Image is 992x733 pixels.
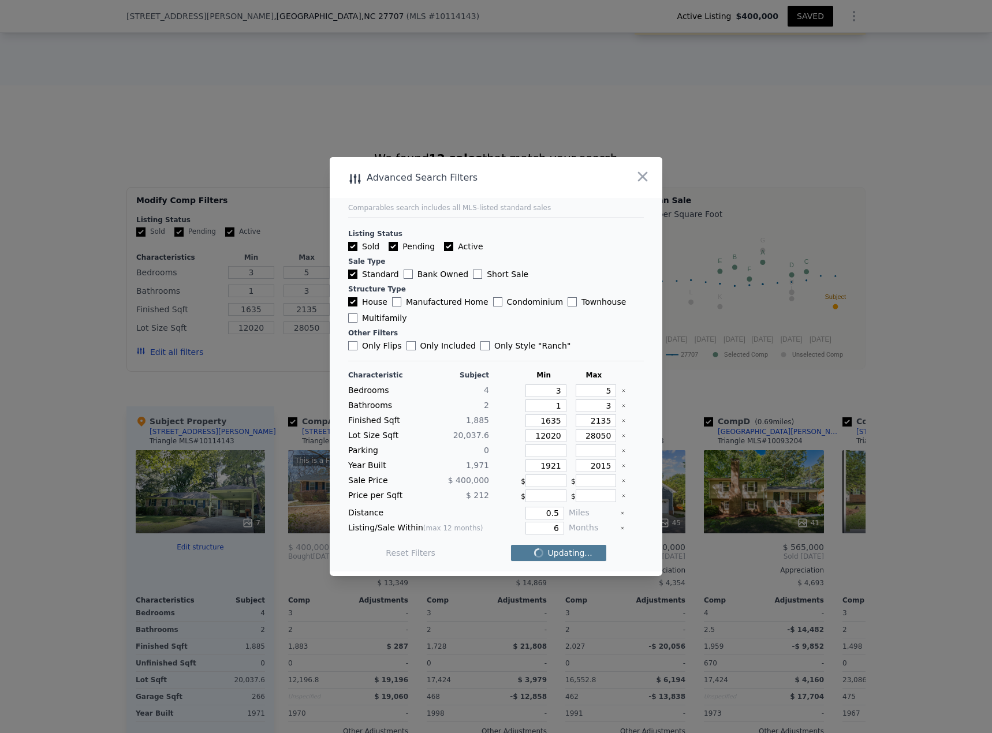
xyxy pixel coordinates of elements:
[480,341,490,350] input: Only Style "Ranch"
[569,507,616,519] div: Miles
[621,448,626,453] button: Clear
[621,463,626,468] button: Clear
[493,296,563,308] label: Condominium
[348,297,357,306] input: House
[348,270,357,279] input: Standard
[348,414,416,427] div: Finished Sqft
[386,547,435,559] button: Reset
[348,459,416,472] div: Year Built
[407,340,476,351] label: Only Included
[444,241,483,252] label: Active
[404,270,413,279] input: Bank Owned
[423,524,483,532] span: (max 12 months)
[348,257,644,266] div: Sale Type
[348,489,416,502] div: Price per Sqft
[521,474,566,487] div: $
[484,386,489,395] span: 4
[621,403,626,408] button: Clear
[348,285,644,294] div: Structure Type
[521,371,566,380] div: Min
[348,242,357,251] input: Sold
[348,371,416,380] div: Characteristic
[404,268,468,280] label: Bank Owned
[620,526,625,530] button: Clear
[569,522,616,534] div: Months
[348,507,489,519] div: Distance
[571,474,617,487] div: $
[330,170,596,186] div: Advanced Search Filters
[473,268,528,280] label: Short Sale
[484,401,489,410] span: 2
[466,491,489,500] span: $ 212
[621,433,626,438] button: Clear
[493,297,502,306] input: Condominium
[392,296,488,308] label: Manufactured Home
[568,296,626,308] label: Townhouse
[348,474,416,487] div: Sale Price
[348,241,379,252] label: Sold
[348,229,644,238] div: Listing Status
[466,461,489,470] span: 1,971
[621,418,626,423] button: Clear
[621,493,626,498] button: Clear
[389,242,398,251] input: Pending
[453,431,489,440] span: 20,037.6
[348,384,416,397] div: Bedrooms
[571,489,617,502] div: $
[348,268,399,280] label: Standard
[348,444,416,457] div: Parking
[521,489,566,502] div: $
[348,312,407,324] label: Multifamily
[466,416,489,425] span: 1,885
[568,297,577,306] input: Townhouse
[407,341,416,350] input: Only Included
[348,313,357,323] input: Multifamily
[484,446,489,455] span: 0
[620,511,625,515] button: Clear
[571,371,617,380] div: Max
[348,296,387,308] label: House
[511,545,606,561] button: Updating...
[348,429,416,442] div: Lot Size Sqft
[392,297,401,306] input: Manufactured Home
[348,522,489,534] div: Listing/Sale Within
[348,203,644,212] div: Comparables search includes all MLS-listed standard sales
[480,340,570,351] label: Only Style " Ranch "
[389,241,435,252] label: Pending
[444,242,453,251] input: Active
[348,341,357,350] input: Only Flips
[421,371,489,380] div: Subject
[621,478,626,483] button: Clear
[348,399,416,412] div: Bathrooms
[448,476,489,485] span: $ 400,000
[621,388,626,393] button: Clear
[348,328,644,338] div: Other Filters
[473,270,482,279] input: Short Sale
[348,340,402,351] label: Only Flips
